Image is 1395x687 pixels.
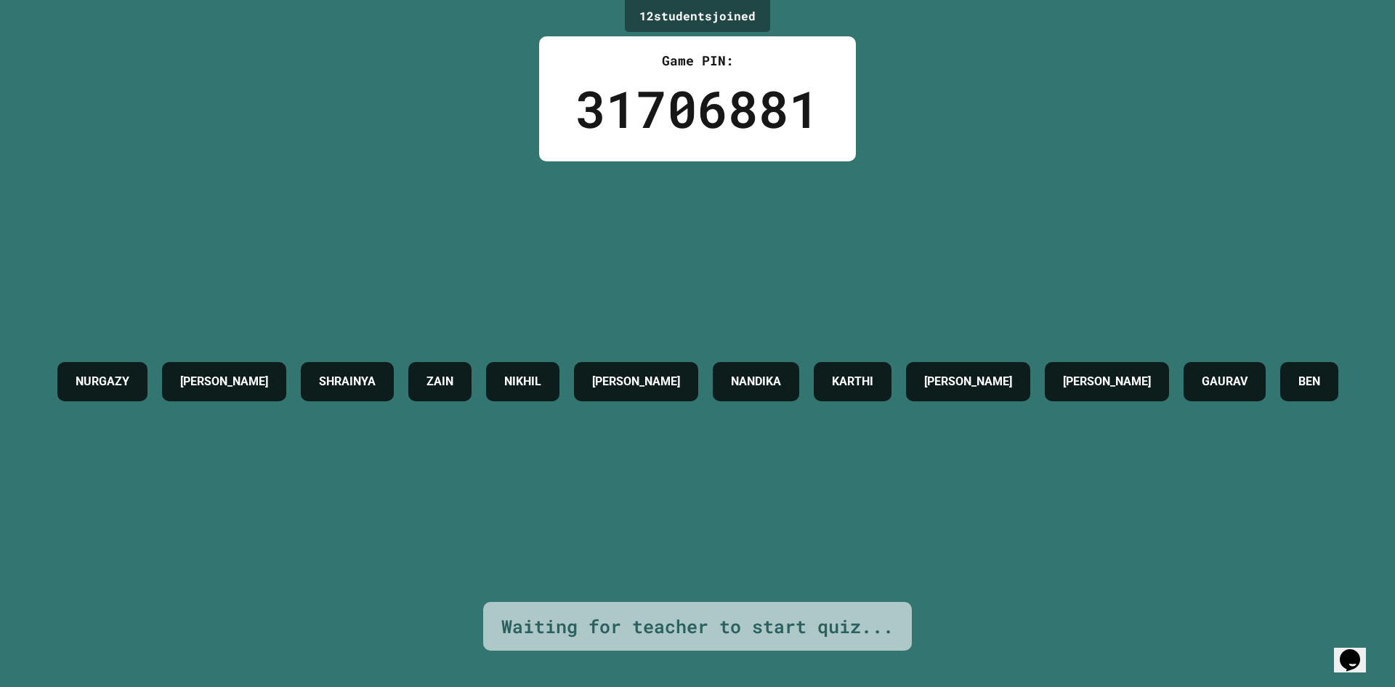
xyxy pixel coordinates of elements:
h4: [PERSON_NAME] [180,373,268,390]
div: 31706881 [575,71,820,147]
h4: ZAIN [426,373,453,390]
div: Game PIN: [575,51,820,71]
h4: GAURAV [1202,373,1248,390]
h4: NURGAZY [76,373,129,390]
h4: NANDIKA [731,373,781,390]
h4: [PERSON_NAME] [924,373,1012,390]
h4: BEN [1298,373,1320,390]
h4: [PERSON_NAME] [592,373,680,390]
h4: SHRAINYA [319,373,376,390]
h4: [PERSON_NAME] [1063,373,1151,390]
h4: NIKHIL [504,373,541,390]
h4: KARTHI [832,373,873,390]
div: Waiting for teacher to start quiz... [501,613,894,640]
iframe: chat widget [1334,629,1380,672]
